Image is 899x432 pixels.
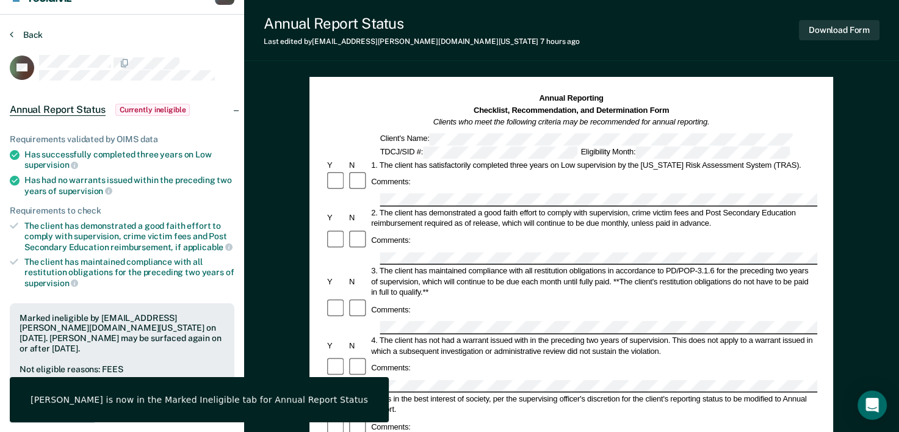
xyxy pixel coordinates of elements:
div: Marked ineligible by [EMAIL_ADDRESS][PERSON_NAME][DOMAIN_NAME][US_STATE] on [DATE]. [PERSON_NAME]... [20,313,225,354]
div: Y [325,213,347,223]
div: N [347,276,369,287]
span: supervision [24,278,78,288]
span: Currently ineligible [115,104,190,116]
div: 2. The client has demonstrated a good faith effort to comply with supervision, crime victim fees ... [370,207,818,229]
span: supervision [24,160,78,170]
div: 3. The client has maintained compliance with all restitution obligations in accordance to PD/POP-... [370,266,818,298]
div: Comments: [370,362,413,373]
div: Requirements to check [10,206,234,216]
div: Comments: [370,176,413,187]
div: Requirements validated by OIMS data [10,134,234,145]
strong: Annual Reporting [540,94,604,103]
div: [PERSON_NAME] is now in the Marked Ineligible tab for Annual Report Status [31,394,368,405]
div: Open Intercom Messenger [857,391,887,420]
div: Y [325,340,347,351]
span: applicable [183,242,233,252]
button: Download Form [799,20,879,40]
div: Has successfully completed three years on Low [24,149,234,170]
div: 5. It is in the best interest of society, per the supervising officer's discretion for the client... [370,394,818,415]
div: TDCJ/SID #: [378,146,579,159]
span: 7 hours ago [540,37,580,46]
span: Annual Report Status [10,104,106,116]
div: Y [325,159,347,170]
div: Y [325,276,347,287]
div: Comments: [370,235,413,245]
div: The client has maintained compliance with all restitution obligations for the preceding two years of [24,257,234,288]
div: 1. The client has satisfactorily completed three years on Low supervision by the [US_STATE] Risk ... [370,159,818,170]
button: Back [10,29,43,40]
div: Annual Report Status [264,15,580,32]
div: Not eligible reasons: FEES [20,364,225,375]
div: N [347,340,369,351]
div: Has had no warrants issued within the preceding two years of [24,175,234,196]
div: 4. The client has not had a warrant issued with in the preceding two years of supervision. This d... [370,335,818,356]
strong: Checklist, Recommendation, and Determination Form [474,106,669,114]
em: Clients who meet the following criteria may be recommended for annual reporting. [433,118,710,126]
div: Comments: [370,304,413,314]
div: Comments: [370,421,413,431]
div: N [347,213,369,223]
div: Eligibility Month: [579,146,792,159]
div: Client's Name: [378,133,795,145]
div: Last edited by [EMAIL_ADDRESS][PERSON_NAME][DOMAIN_NAME][US_STATE] [264,37,580,46]
div: N [347,159,369,170]
div: The client has demonstrated a good faith effort to comply with supervision, crime victim fees and... [24,221,234,252]
span: supervision [59,186,112,196]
